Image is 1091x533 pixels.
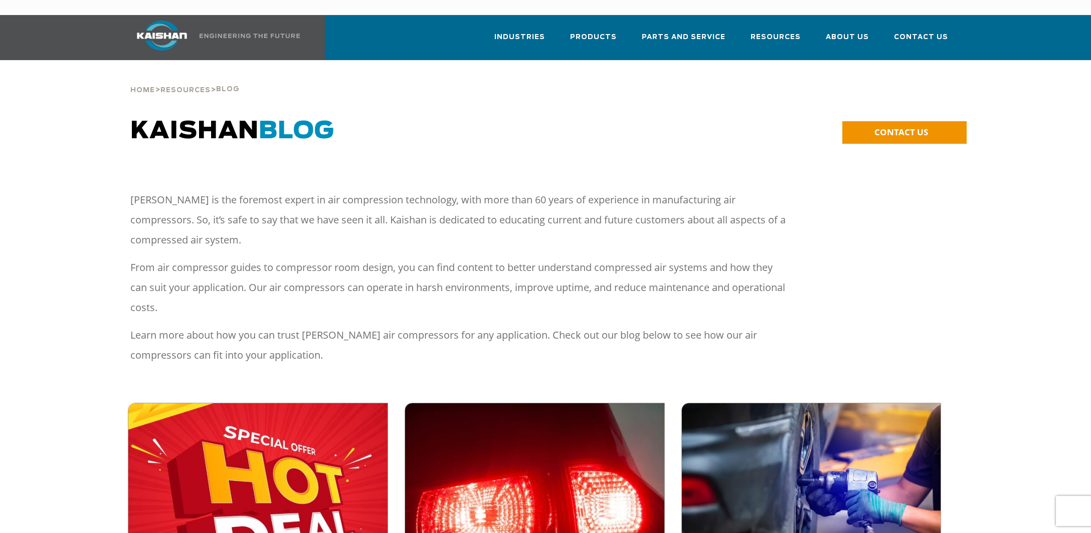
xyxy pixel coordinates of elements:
p: [PERSON_NAME] is the foremost expert in air compression technology, with more than 60 years of ex... [130,190,787,250]
a: CONTACT US [842,121,967,144]
a: Resources [751,24,801,58]
a: Contact Us [894,24,948,58]
a: Resources [160,85,211,94]
a: Kaishan USA [124,15,302,60]
span: About Us [826,32,869,43]
a: Products [570,24,617,58]
a: Parts and Service [642,24,725,58]
span: Contact Us [894,32,948,43]
span: BLOG [259,119,334,143]
h1: Kaishan [130,117,750,145]
span: CONTACT US [874,126,928,138]
span: Resources [160,87,211,94]
a: Industries [494,24,545,58]
img: kaishan logo [124,21,200,51]
span: Blog [216,86,240,93]
p: Learn more about how you can trust [PERSON_NAME] air compressors for any application. Check out o... [130,325,787,365]
div: > > [130,60,240,98]
span: Home [130,87,155,94]
img: Engineering the future [200,34,300,38]
span: Resources [751,32,801,43]
p: From air compressor guides to compressor room design, you can find content to better understand c... [130,257,787,318]
a: Home [130,85,155,94]
span: Industries [494,32,545,43]
span: Products [570,32,617,43]
a: About Us [826,24,869,58]
span: Parts and Service [642,32,725,43]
